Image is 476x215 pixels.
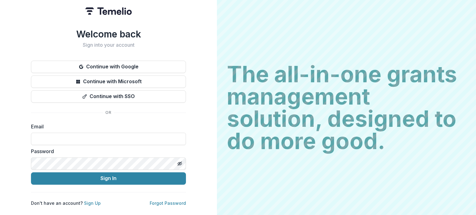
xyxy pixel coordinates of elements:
[31,123,182,130] label: Email
[31,61,186,73] button: Continue with Google
[175,159,185,169] button: Toggle password visibility
[150,200,186,206] a: Forgot Password
[31,28,186,40] h1: Welcome back
[31,42,186,48] h2: Sign into your account
[31,148,182,155] label: Password
[31,172,186,185] button: Sign In
[31,75,186,88] button: Continue with Microsoft
[31,90,186,103] button: Continue with SSO
[31,200,101,206] p: Don't have an account?
[84,200,101,206] a: Sign Up
[85,7,132,15] img: Temelio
